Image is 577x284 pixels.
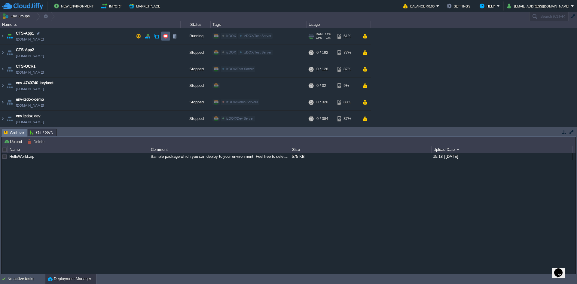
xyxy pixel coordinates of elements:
[2,2,43,10] img: CloudJiffy
[54,2,96,10] button: New Environment
[181,28,211,44] div: Running
[16,53,44,59] span: [DOMAIN_NAME]
[316,78,326,94] div: 0 / 32
[403,2,436,10] button: Balance ₹0.00
[316,44,328,61] div: 0 / 192
[0,28,5,44] img: AMDAwAAAACH5BAEAAAAALAAAAAABAAEAAAICRAEAOw==
[48,276,91,282] button: Deployment Manager
[5,111,14,127] img: AMDAwAAAACH5BAEAAAAALAAAAAABAAEAAAICRAEAOw==
[4,139,24,144] button: Upload
[507,2,571,10] button: [EMAIL_ADDRESS][DOMAIN_NAME]
[552,260,571,278] iframe: chat widget
[16,86,44,92] span: [DOMAIN_NAME]
[16,69,44,75] span: [DOMAIN_NAME]
[1,21,180,28] div: Name
[16,119,44,125] span: [DOMAIN_NAME]
[149,153,290,160] div: Sample package which you can deploy to your environment. Feel free to delete and upload a package...
[4,129,24,136] span: Archive
[226,67,254,71] span: izDOX/Test Server
[244,50,271,54] span: izDOX/Test Server
[316,32,322,36] span: RAM
[337,78,357,94] div: 9%
[0,111,5,127] img: AMDAwAAAACH5BAEAAAAALAAAAAABAAEAAAICRAEAOw==
[5,28,14,44] img: AMDAwAAAACH5BAEAAAAALAAAAAABAAEAAAICRAEAOw==
[14,24,17,26] img: AMDAwAAAACH5BAEAAAAALAAAAAABAAEAAAICRAEAOw==
[16,63,35,69] a: CTS-OCR1
[149,146,290,153] div: Comment
[101,2,124,10] button: Import
[181,94,211,110] div: Stopped
[9,154,34,159] a: HelloWorld.zip
[30,129,53,136] span: Git / SVN
[2,12,32,20] button: Env Groups
[316,94,328,110] div: 0 / 320
[16,96,44,102] a: env-izdox-demo
[0,61,5,77] img: AMDAwAAAACH5BAEAAAAALAAAAAABAAEAAAICRAEAOw==
[16,80,53,86] a: env-4749740-lorykeet
[432,153,572,160] div: 15:18 | [DATE]
[291,146,431,153] div: Size
[16,47,34,53] a: CTS-App2
[211,21,307,28] div: Tags
[16,113,41,119] a: env-izdox-dev
[0,94,5,110] img: AMDAwAAAACH5BAEAAAAALAAAAAABAAEAAAICRAEAOw==
[0,44,5,61] img: AMDAwAAAACH5BAEAAAAALAAAAAABAAEAAAICRAEAOw==
[181,111,211,127] div: Stopped
[181,78,211,94] div: Stopped
[16,30,34,36] a: CTS-App1
[316,61,328,77] div: 0 / 128
[432,146,572,153] div: Upload Date
[337,44,357,61] div: 77%
[325,36,331,40] span: 1%
[316,111,328,127] div: 0 / 384
[5,94,14,110] img: AMDAwAAAACH5BAEAAAAALAAAAAABAAEAAAICRAEAOw==
[16,36,44,42] span: [DOMAIN_NAME]
[5,61,14,77] img: AMDAwAAAACH5BAEAAAAALAAAAAABAAEAAAICRAEAOw==
[5,44,14,61] img: AMDAwAAAACH5BAEAAAAALAAAAAABAAEAAAICRAEAOw==
[0,78,5,94] img: AMDAwAAAACH5BAEAAAAALAAAAAABAAEAAAICRAEAOw==
[129,2,162,10] button: Marketplace
[5,78,14,94] img: AMDAwAAAACH5BAEAAAAALAAAAAABAAEAAAICRAEAOw==
[226,100,258,104] span: izDOX/Demo Servers
[244,34,271,38] span: izDOX/Test Server
[337,61,357,77] div: 87%
[16,102,44,108] span: [DOMAIN_NAME]
[181,61,211,77] div: Stopped
[337,111,357,127] div: 87%
[226,50,236,54] span: izDOX
[325,32,331,36] span: 14%
[290,153,431,160] div: 575 KB
[337,94,357,110] div: 88%
[8,146,149,153] div: Name
[337,28,357,44] div: 61%
[181,44,211,61] div: Stopped
[226,34,236,38] span: izDOX
[8,274,45,284] div: No active tasks
[181,21,210,28] div: Status
[447,2,472,10] button: Settings
[226,117,254,120] span: izDOX/Dev Server
[316,36,322,40] span: CPU
[307,21,371,28] div: Usage
[480,2,497,10] button: Help
[27,139,46,144] button: Delete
